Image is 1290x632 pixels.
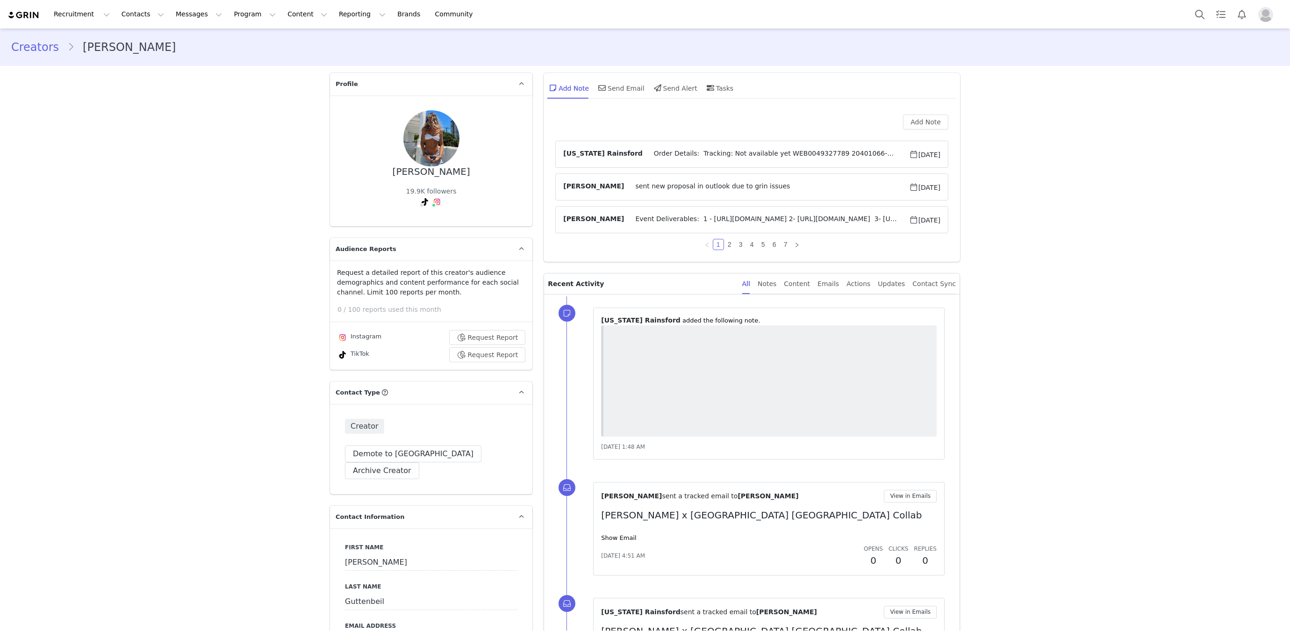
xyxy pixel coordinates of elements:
[345,543,517,552] label: First Name
[758,239,768,250] a: 5
[705,77,734,99] div: Tasks
[884,606,937,618] button: View in Emails
[547,77,589,99] div: Add Note
[914,553,937,567] h2: 0
[738,492,798,500] span: [PERSON_NAME]
[336,388,380,397] span: Contact Type
[345,419,384,434] span: Creator
[909,214,940,225] span: [DATE]
[333,4,391,25] button: Reporting
[624,214,909,225] span: Event Deliverables: 1 - [URL][DOMAIN_NAME] 2- [URL][DOMAIN_NAME] 3- [URL][DOMAIN_NAME] 4- [URL][D...
[794,242,800,248] i: icon: right
[624,181,909,193] span: sent new proposal in outlook due to grin issues
[345,445,481,462] button: Demote to [GEOGRAPHIC_DATA]
[403,110,459,166] img: ecd850ff-f89b-455b-9458-ce177ee17a65.jpg
[601,508,937,522] p: [PERSON_NAME] x [GEOGRAPHIC_DATA] [GEOGRAPHIC_DATA] Collab
[735,239,746,250] li: 3
[601,534,636,541] a: Show Email
[643,149,909,160] span: Order Details: Tracking: Not available yet WEB0049327789 20401066-04 AVAEVR Ava And Ever Girls' K...
[430,4,483,25] a: Community
[393,166,470,177] div: [PERSON_NAME]
[601,492,662,500] span: [PERSON_NAME]
[48,4,115,25] button: Recruitment
[781,239,791,250] a: 7
[713,239,724,250] li: 1
[345,622,517,630] label: Email Address
[337,332,381,343] div: Instagram
[563,149,643,160] span: [US_STATE] Rainsford
[336,79,358,89] span: Profile
[878,273,905,294] div: Updates
[601,316,681,324] span: [US_STATE] Rainsford
[449,330,526,345] button: Request Report
[282,4,333,25] button: Content
[601,444,645,450] span: [DATE] 1:48 AM
[817,273,839,294] div: Emails
[406,187,457,196] div: 19.9K followers
[704,242,710,248] i: icon: left
[758,239,769,250] li: 5
[11,39,67,56] a: Creators
[228,4,281,25] button: Program
[392,4,429,25] a: Brands
[758,273,776,294] div: Notes
[791,239,803,250] li: Next Page
[116,4,170,25] button: Contacts
[864,553,883,567] h2: 0
[336,244,396,254] span: Audience Reports
[889,553,908,567] h2: 0
[336,512,404,522] span: Contact Information
[596,77,645,99] div: Send Email
[742,273,750,294] div: All
[756,608,817,616] span: [PERSON_NAME]
[1232,4,1252,25] button: Notifications
[903,115,948,129] button: Add Note
[909,149,940,160] span: [DATE]
[563,214,624,225] span: [PERSON_NAME]
[864,546,883,552] span: Opens
[909,181,940,193] span: [DATE]
[7,11,40,20] img: grin logo
[1258,7,1273,22] img: placeholder-profile.jpg
[681,608,756,616] span: sent a tracked email to
[563,181,624,193] span: [PERSON_NAME]
[1211,4,1231,25] a: Tasks
[337,349,369,360] div: TikTok
[736,239,746,250] a: 3
[601,608,681,616] span: [US_STATE] Rainsford
[339,334,346,341] img: instagram.svg
[713,239,724,250] a: 1
[846,273,870,294] div: Actions
[601,316,937,325] p: ⁨ ⁩ ⁨added⁩ the following note.
[912,273,956,294] div: Contact Sync
[784,273,810,294] div: Content
[449,347,526,362] button: Request Report
[724,239,735,250] a: 2
[747,239,757,250] a: 4
[662,492,738,500] span: sent a tracked email to
[601,552,645,560] span: [DATE] 4:51 AM
[652,77,697,99] div: Send Alert
[769,239,780,250] a: 6
[702,239,713,250] li: Previous Page
[746,239,758,250] li: 4
[884,490,937,503] button: View in Emails
[345,462,419,479] button: Archive Creator
[1190,4,1210,25] button: Search
[548,273,734,294] p: Recent Activity
[345,582,517,591] label: Last Name
[889,546,908,552] span: Clicks
[337,268,525,297] p: Request a detailed report of this creator's audience demographics and content performance for eac...
[170,4,228,25] button: Messages
[337,305,532,315] p: 0 / 100 reports used this month
[914,546,937,552] span: Replies
[1253,7,1283,22] button: Profile
[433,198,441,206] img: instagram.svg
